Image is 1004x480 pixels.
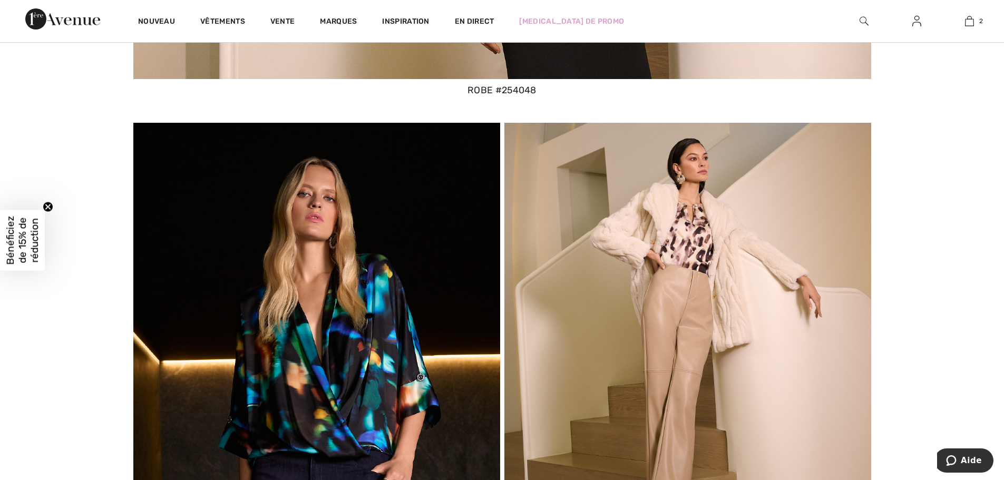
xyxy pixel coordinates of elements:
[912,15,921,27] img: Mes informations
[979,17,983,25] font: 2
[138,17,175,28] a: Nouveau
[43,201,53,212] button: Fermer le teaser
[25,8,100,30] img: 1ère Avenue
[270,17,295,28] a: Vente
[133,83,871,97] div: Robe moulante ornée style 254048
[200,17,245,28] a: Vêtements
[519,16,624,27] a: [MEDICAL_DATA] de promo
[455,17,494,26] font: En direct
[467,85,537,95] font: robe #254048
[138,17,175,26] font: Nouveau
[937,448,993,475] iframe: Ouvre un widget où vous pouvez trouver plus d'informations
[965,15,974,27] img: Mon sac
[200,17,245,26] font: Vêtements
[270,17,295,26] font: Vente
[382,17,429,26] font: Inspiration
[4,215,41,265] font: Bénéficiez de 15% de réduction
[519,17,624,26] font: [MEDICAL_DATA] de promo
[943,15,995,27] a: 2
[320,17,357,28] a: Marques
[860,15,869,27] img: rechercher sur le site
[904,15,930,28] a: Se connecter
[455,16,494,27] a: En direct
[320,17,357,26] font: Marques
